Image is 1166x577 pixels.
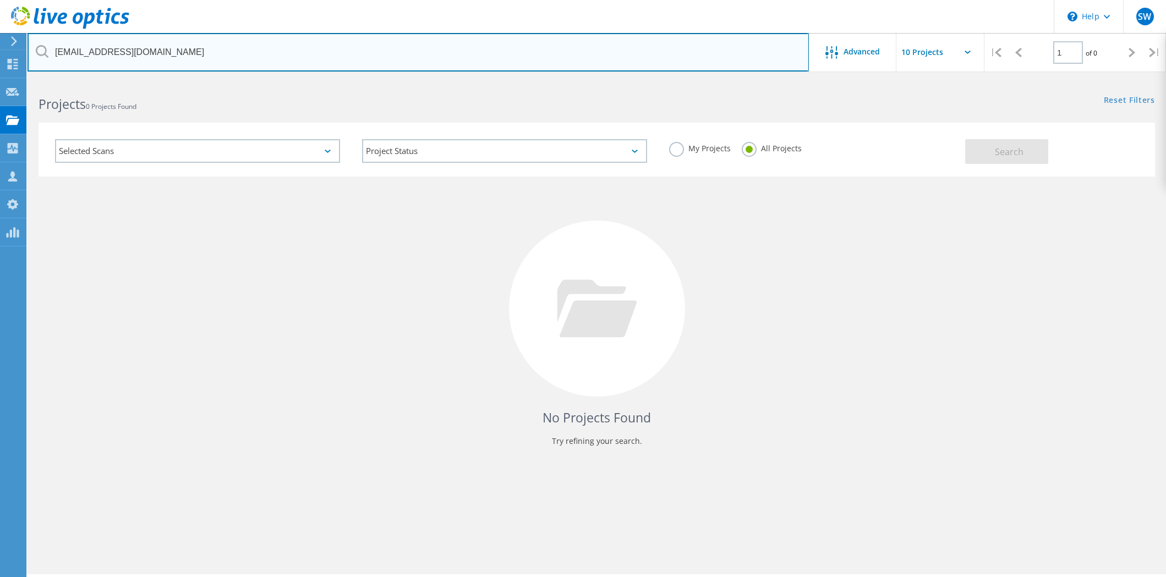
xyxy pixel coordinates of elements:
[11,23,129,31] a: Live Optics Dashboard
[669,142,731,152] label: My Projects
[1138,12,1151,21] span: SW
[1104,96,1155,106] a: Reset Filters
[844,48,880,56] span: Advanced
[1086,48,1097,58] span: of 0
[1068,12,1077,21] svg: \n
[50,432,1144,450] p: Try refining your search.
[742,142,802,152] label: All Projects
[50,409,1144,427] h4: No Projects Found
[995,146,1023,158] span: Search
[984,33,1007,72] div: |
[965,139,1048,164] button: Search
[39,95,86,113] b: Projects
[55,139,340,163] div: Selected Scans
[362,139,647,163] div: Project Status
[86,102,136,111] span: 0 Projects Found
[28,33,809,72] input: Search projects by name, owner, ID, company, etc
[1143,33,1166,72] div: |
